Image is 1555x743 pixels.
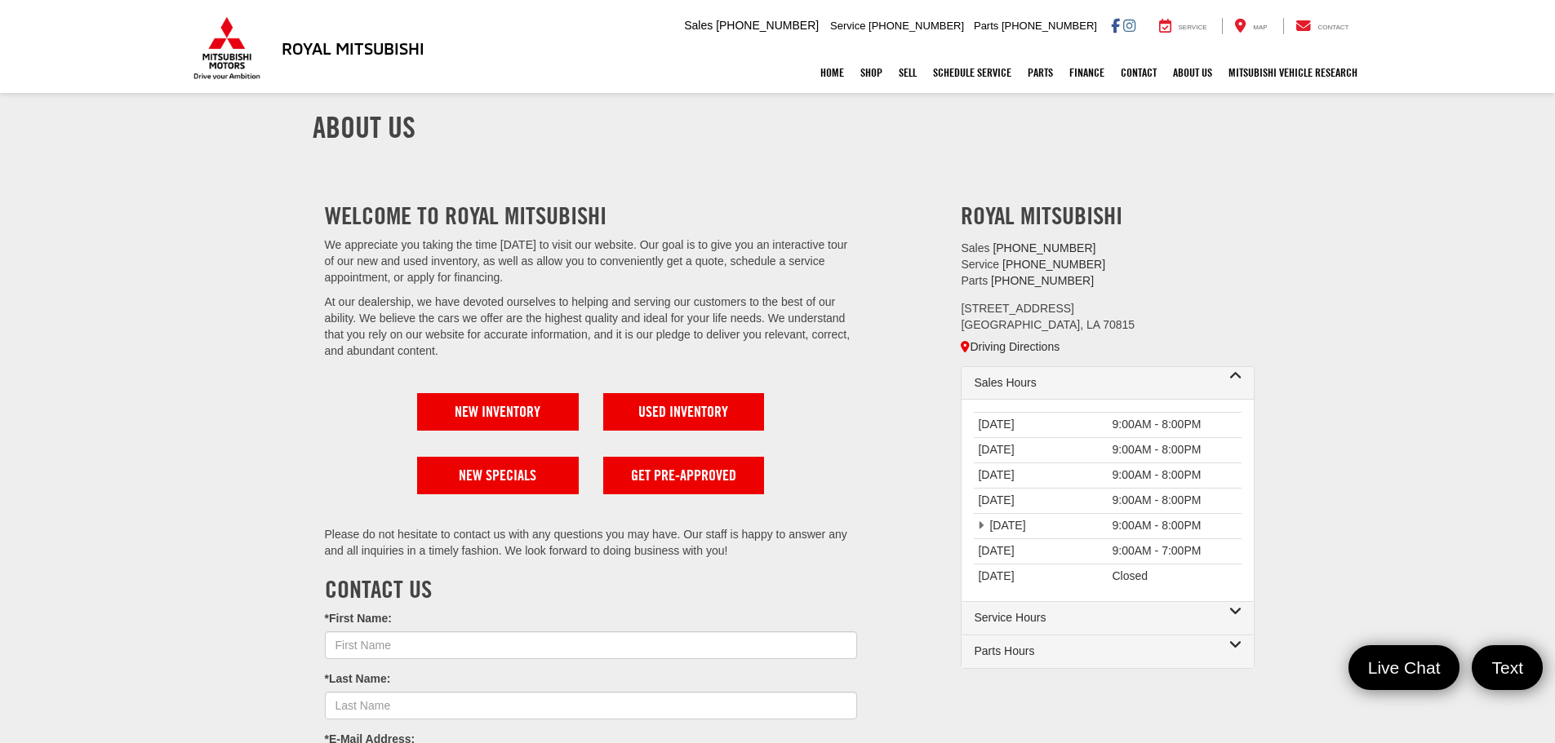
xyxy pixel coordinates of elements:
a: Service Hours [974,610,1242,626]
a: Sales Hours [974,375,1242,391]
h1: About Us [313,111,1243,144]
a: Mitsubishi Vehicle Research [1220,52,1366,93]
td: [DATE] [974,438,1108,463]
span: [PHONE_NUMBER] [991,274,1094,287]
td: [DATE] [974,564,1108,589]
a: New Specials [417,457,578,494]
p: At our dealership, we have devoted ourselves to helping and serving our customers to the best of ... [325,294,857,360]
td: 9:00AM - 8:00PM [1108,489,1242,514]
a: Driving Directions [961,340,1060,353]
h2: Contact Us [325,576,857,603]
span: [PHONE_NUMBER] [1002,20,1097,32]
td: [DATE] [974,413,1108,438]
td: 9:00AM - 8:00PM [1108,438,1242,463]
span: [PHONE_NUMBER] [1002,258,1105,271]
a: Contact [1113,52,1165,93]
span: Service [830,20,865,32]
a: Get Pre-Approved [603,457,764,494]
td: [DATE] [974,539,1108,564]
a: Used Inventory [603,393,764,431]
p: Please do not hesitate to contact us with any questions you may have. Our staff is happy to answe... [325,527,857,559]
a: <span class='callNowClass3'>225-452-9594</span> [991,274,1094,287]
a: Instagram: Click to visit our Instagram page [1123,19,1135,32]
td: Closed [1108,564,1242,589]
td: 9:00AM - 7:00PM [1108,539,1242,564]
input: First Name [325,631,857,659]
a: Parts: Opens in a new tab [1020,52,1061,93]
a: Text [1472,645,1543,690]
span: Sales [684,19,713,32]
span: Text [1483,657,1531,679]
a: New Inventory [417,393,578,431]
a: Finance [1061,52,1113,93]
td: [DATE] [974,463,1108,489]
td: [DATE] [974,489,1108,514]
p: We appreciate you taking the time [DATE] to visit our website. Our goal is to give you an interac... [325,237,857,286]
a: <span class='callNowClass2'>225-475-9636</span> [1002,258,1105,271]
span: Contact [1317,24,1348,31]
input: Last Name [325,692,857,719]
label: *Last Name: [325,671,391,688]
a: Home [812,52,852,93]
span: [PHONE_NUMBER] [993,241,1095,254]
a: Service [1147,18,1220,34]
h2: Welcome to Royal Mitsubishi [325,202,857,229]
a: Facebook: Click to visit our Facebook page [1111,19,1120,32]
h2: Royal Mitsubishi [961,202,1255,229]
span: Sales [961,241,989,254]
a: Sell [891,52,925,93]
span: Service [961,258,999,271]
span: Service [1179,24,1207,31]
td: 9:00AM - 8:00PM [1108,463,1242,489]
span: Map [1253,24,1267,31]
span: Parts [974,20,998,32]
a: Shop [852,52,891,93]
a: Parts Hours [974,643,1242,660]
span: [PHONE_NUMBER] [869,20,964,32]
a: Live Chat [1348,645,1460,690]
a: Schedule Service: Opens in a new tab [925,52,1020,93]
a: <span class='callNowClass'>225-635-8364</span> [993,241,1095,254]
label: *First Name: [325,611,392,627]
h3: Royal Mitsubishi [282,39,424,57]
a: Contact [1283,18,1362,34]
td: 9:00AM - 8:00PM [1108,413,1242,438]
td: 9:00AM - 8:00PM [1108,514,1242,539]
img: Mitsubishi [190,16,264,80]
a: Map [1222,18,1279,34]
td: [DATE] [974,514,1108,539]
span: Parts [961,274,988,287]
a: About Us [1165,52,1220,93]
address: [STREET_ADDRESS] [GEOGRAPHIC_DATA], LA 70815 [961,301,1255,334]
span: [PHONE_NUMBER] [716,19,819,32]
span: Live Chat [1360,657,1449,679]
